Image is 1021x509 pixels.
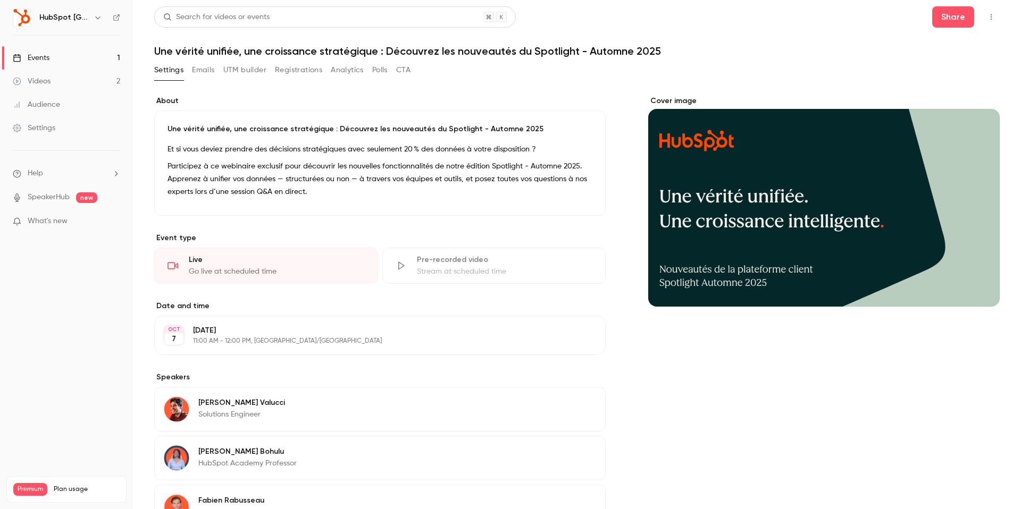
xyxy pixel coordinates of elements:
[154,301,606,311] label: Date and time
[396,62,411,79] button: CTA
[932,6,974,28] button: Share
[648,96,1000,106] label: Cover image
[13,53,49,63] div: Events
[192,62,214,79] button: Emails
[154,387,606,431] div: Enzo Valucci[PERSON_NAME] ValucciSolutions Engineer
[223,62,266,79] button: UTM builder
[164,326,183,333] div: OCT
[154,62,183,79] button: Settings
[154,248,378,284] div: LiveGo live at scheduled time
[189,266,365,277] div: Go live at scheduled time
[154,96,606,106] label: About
[76,192,97,203] span: new
[648,96,1000,307] section: Cover image
[28,192,70,203] a: SpeakerHub
[382,248,606,284] div: Pre-recorded videoStream at scheduled time
[154,372,606,383] label: Speakers
[198,446,297,457] p: [PERSON_NAME] Bohulu
[275,62,322,79] button: Registrations
[372,62,388,79] button: Polls
[13,76,51,87] div: Videos
[417,266,593,277] div: Stream at scheduled time
[331,62,364,79] button: Analytics
[13,123,55,133] div: Settings
[13,483,47,496] span: Premium
[154,233,606,243] p: Event type
[198,409,285,420] p: Solutions Engineer
[154,45,1000,57] h1: Une vérité unifiée, une croissance stratégique : Découvrez les nouveautés du Spotlight - Automne ...
[189,254,365,265] div: Live
[172,334,176,344] p: 7
[193,337,549,345] p: 11:00 AM - 12:00 PM, [GEOGRAPHIC_DATA]/[GEOGRAPHIC_DATA]
[198,495,324,506] p: Fabien Rabusseau
[168,143,592,156] p: Et si vous deviez prendre des décisions stratégiques avec seulement 20 % des données à votre disp...
[417,254,593,265] div: Pre-recorded video
[164,396,189,422] img: Enzo Valucci
[13,168,120,179] li: help-dropdown-opener
[198,458,297,469] p: HubSpot Academy Professor
[168,160,592,198] p: Participez à ce webinaire exclusif pour découvrir les nouvelles fonctionnalités de notre édition ...
[28,216,68,227] span: What's new
[28,168,43,179] span: Help
[163,12,270,23] div: Search for videos or events
[164,445,189,471] img: Mélanie Bohulu
[154,436,606,480] div: Mélanie Bohulu[PERSON_NAME] BohuluHubSpot Academy Professor
[39,12,89,23] h6: HubSpot [GEOGRAPHIC_DATA]
[107,217,120,226] iframe: Noticeable Trigger
[168,124,592,134] p: Une vérité unifiée, une croissance stratégique : Découvrez les nouveautés du Spotlight - Automne ...
[13,9,30,26] img: HubSpot France
[13,99,60,110] div: Audience
[54,485,120,494] span: Plan usage
[193,325,549,336] p: [DATE]
[198,397,285,408] p: [PERSON_NAME] Valucci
